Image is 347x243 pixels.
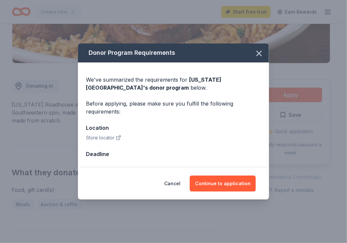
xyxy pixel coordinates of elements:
[164,176,180,192] button: Cancel
[190,176,256,192] button: Continue to application
[86,123,261,132] div: Location
[86,76,261,92] div: We've summarized the requirements for below.
[78,43,269,62] div: Donor Program Requirements
[86,134,121,142] button: Store locator
[86,100,261,116] div: Before applying, please make sure you fulfill the following requirements:
[86,150,261,158] div: Deadline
